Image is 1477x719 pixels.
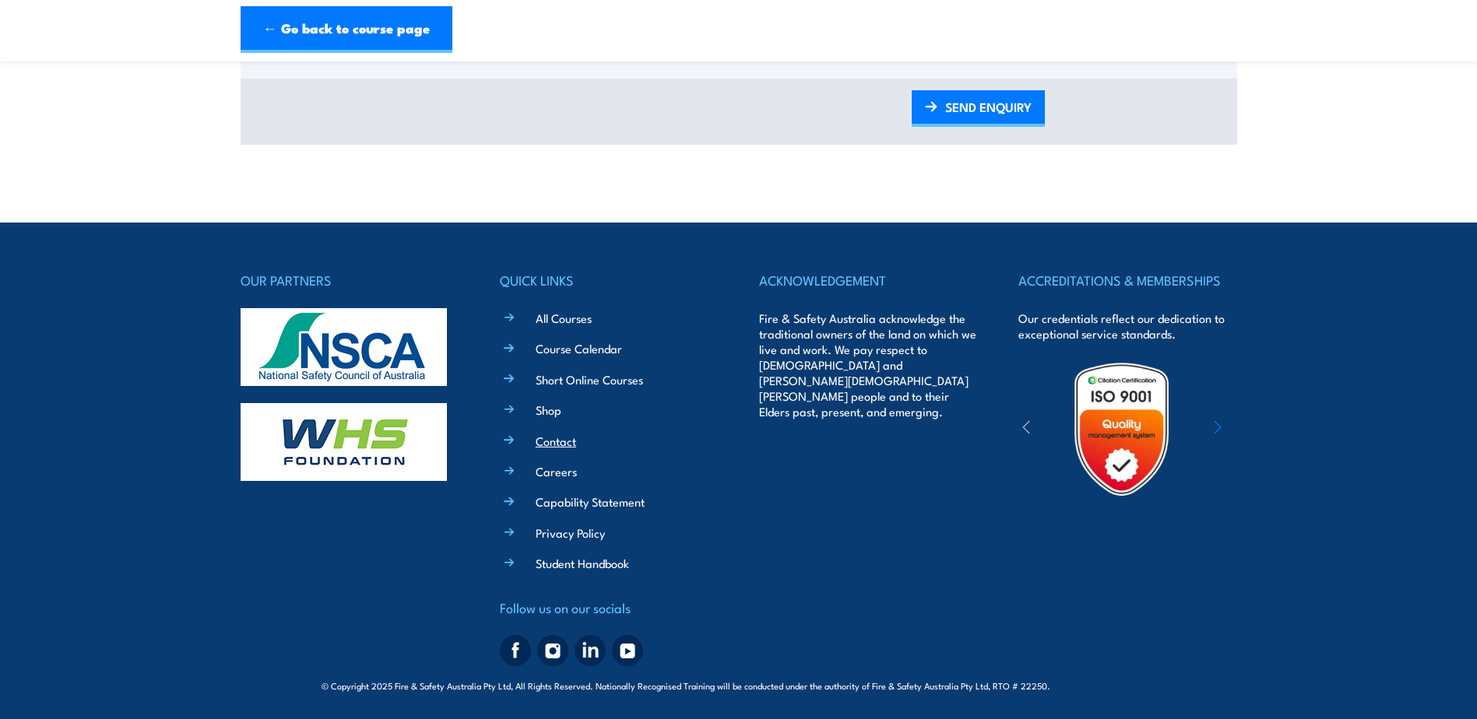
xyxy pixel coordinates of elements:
a: Contact [536,433,576,449]
p: Fire & Safety Australia acknowledge the traditional owners of the land on which we live and work.... [759,310,977,419]
a: SEND ENQUIRY [912,90,1045,127]
a: All Courses [536,310,592,326]
a: Privacy Policy [536,524,605,541]
a: Careers [536,463,577,479]
a: ← Go back to course page [241,6,452,53]
a: Short Online Courses [536,371,643,388]
a: Shop [536,402,561,418]
h4: ACKNOWLEDGEMENT [759,269,977,291]
a: KND Digital [1101,677,1155,693]
img: ewpa-logo [1190,402,1326,456]
a: Student Handbook [536,555,629,571]
a: Capability Statement [536,493,645,510]
a: Course Calendar [536,340,622,356]
h4: QUICK LINKS [500,269,718,291]
span: Site: [1068,679,1155,692]
p: Our credentials reflect our dedication to exceptional service standards. [1018,310,1236,342]
h4: Follow us on our socials [500,597,718,619]
h4: OUR PARTNERS [241,269,459,291]
img: nsca-logo-footer [241,308,447,386]
img: whs-logo-footer [241,403,447,481]
img: Untitled design (19) [1053,361,1190,497]
h4: ACCREDITATIONS & MEMBERSHIPS [1018,269,1236,291]
span: © Copyright 2025 Fire & Safety Australia Pty Ltd, All Rights Reserved. Nationally Recognised Trai... [322,678,1155,693]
